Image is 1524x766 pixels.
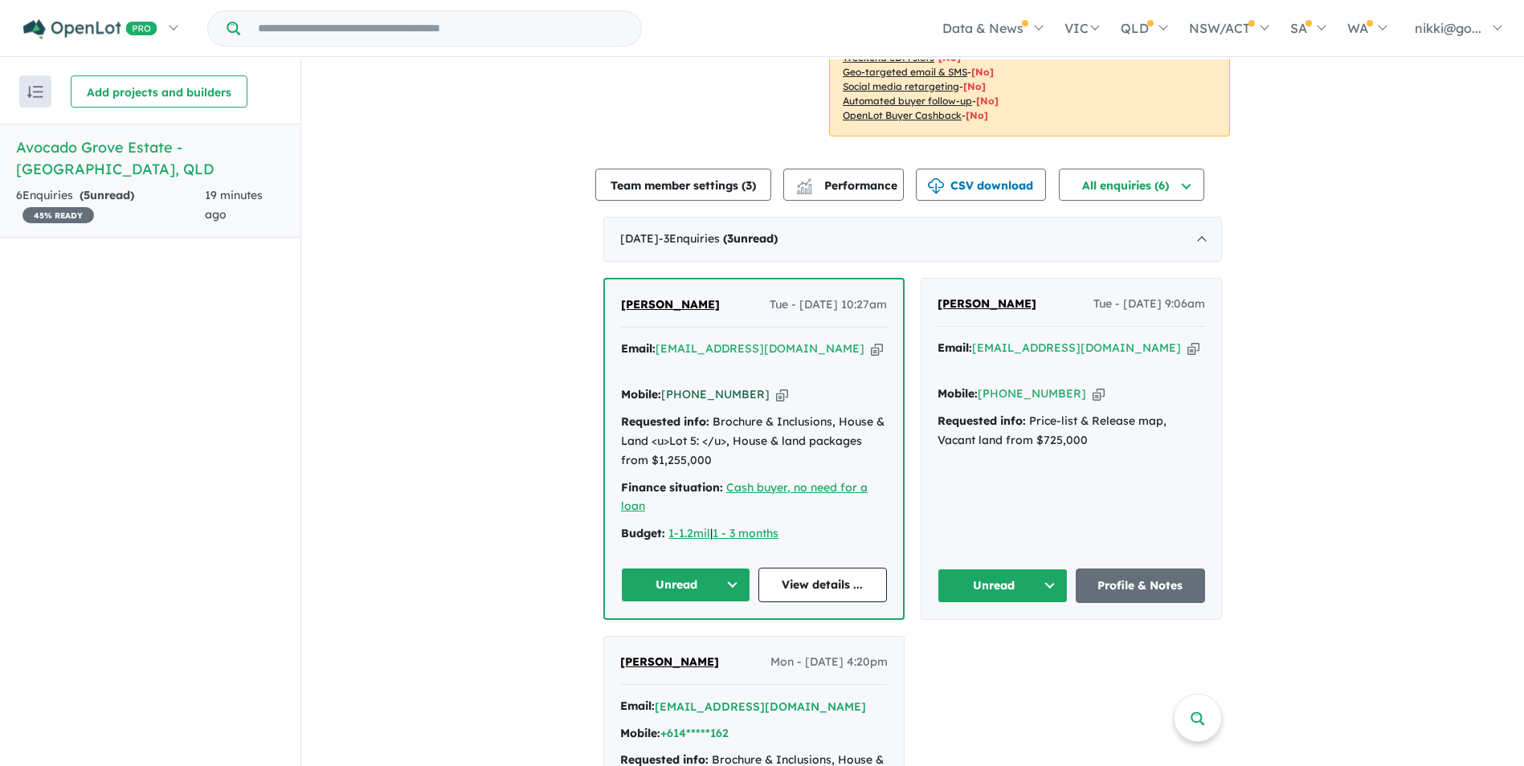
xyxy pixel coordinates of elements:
button: [EMAIL_ADDRESS][DOMAIN_NAME] [655,699,866,715]
button: Performance [783,169,904,201]
strong: ( unread) [80,188,134,202]
div: 6 Enquir ies [16,186,205,225]
a: [PHONE_NUMBER] [978,386,1086,401]
span: [No] [966,109,988,121]
div: [DATE] [603,217,1222,262]
button: Copy [1093,385,1105,402]
u: Automated buyer follow-up [843,95,972,107]
a: Profile & Notes [1076,568,1206,603]
strong: Email: [621,341,656,356]
span: nikki@go... [1415,20,1481,36]
button: All enquiries (6) [1059,169,1204,201]
span: [No] [976,95,999,107]
strong: Finance situation: [621,480,723,495]
strong: ( unread) [723,231,778,246]
a: View details ... [758,568,888,602]
strong: Mobile: [938,386,978,401]
button: Copy [1187,340,1199,357]
span: 19 minutes ago [205,188,263,222]
img: Openlot PRO Logo White [23,19,157,39]
strong: Requested info: [621,414,709,429]
button: Team member settings (3) [595,169,771,201]
button: CSV download [916,169,1046,201]
div: Price-list & Release map, Vacant land from $725,000 [938,412,1205,450]
button: Copy [776,386,788,403]
span: 3 [727,231,733,246]
span: [PERSON_NAME] [621,297,720,312]
a: 1-1.2mil [668,526,710,540]
u: Geo-targeted email & SMS [843,66,967,78]
div: Brochure & Inclusions, House & Land <u>Lot 5: </u>, House & land packages from $1,255,000 [621,413,887,470]
a: [EMAIL_ADDRESS][DOMAIN_NAME] [972,340,1181,355]
span: [No] [971,66,994,78]
span: 5 [84,188,90,202]
strong: Email: [938,340,972,355]
span: [PERSON_NAME] [938,296,1036,311]
strong: Mobile: [621,387,661,401]
u: Social media retargeting [843,80,959,92]
input: Try estate name, suburb, builder or developer [243,11,638,46]
strong: Email: [620,699,655,713]
strong: Budget: [621,526,665,540]
span: Tue - [DATE] 10:27am [770,295,887,315]
span: 3 [746,178,752,193]
span: 45 % READY [22,207,94,223]
button: Unread [621,568,750,602]
a: Cash buyer, no need for a loan [621,480,868,514]
h5: Avocado Grove Estate - [GEOGRAPHIC_DATA] , QLD [16,136,284,180]
span: Tue - [DATE] 9:06am [1093,295,1205,314]
img: download icon [928,178,944,194]
img: bar-chart.svg [796,184,812,194]
button: Unread [938,568,1068,603]
a: [PERSON_NAME] [621,295,720,315]
span: Mon - [DATE] 4:20pm [770,653,888,672]
img: line-chart.svg [797,178,811,187]
u: OpenLot Buyer Cashback [843,109,962,121]
strong: Mobile: [620,726,660,740]
a: [EMAIL_ADDRESS][DOMAIN_NAME] [656,341,864,356]
a: [PERSON_NAME] [620,653,719,672]
a: 1 - 3 months [713,526,778,540]
a: [PERSON_NAME] [938,295,1036,314]
a: [PHONE_NUMBER] [661,387,770,401]
span: Performance [799,178,897,193]
button: Copy [871,340,883,357]
div: | [621,524,887,544]
span: [PERSON_NAME] [620,654,719,669]
strong: Requested info: [938,414,1026,428]
span: - 3 Enquir ies [659,231,778,246]
span: [No] [963,80,986,92]
button: Add projects and builders [71,75,247,108]
img: sort.svg [27,86,43,98]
